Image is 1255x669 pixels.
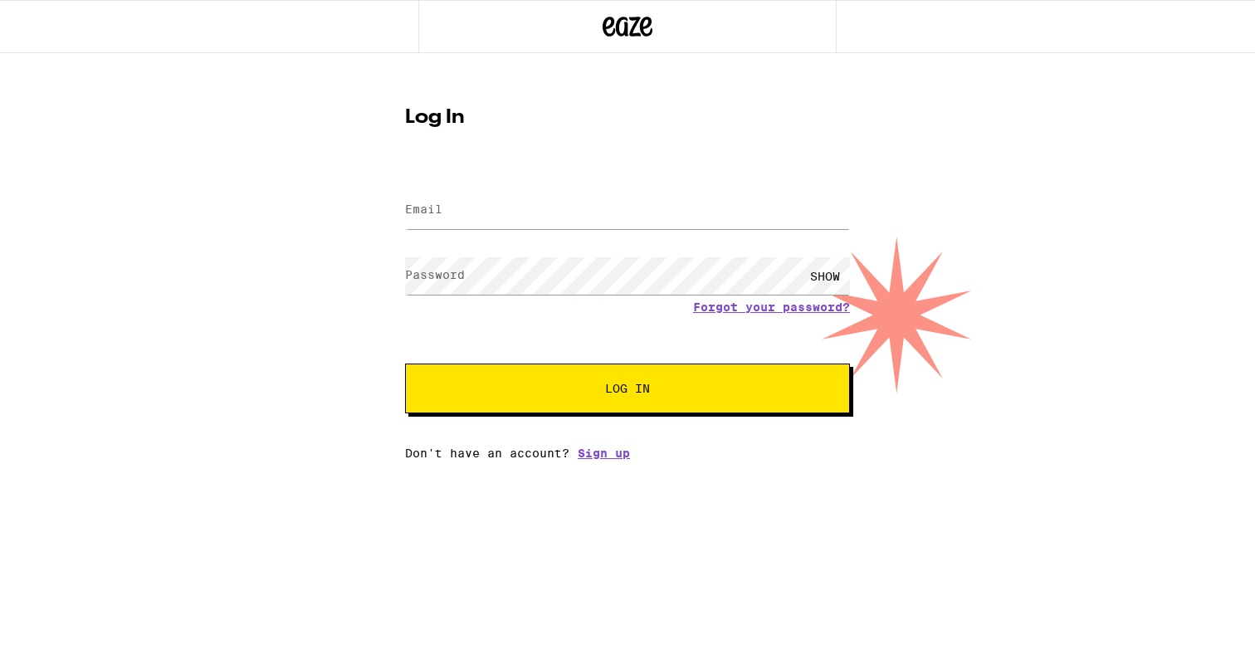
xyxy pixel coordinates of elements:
[578,447,630,460] a: Sign up
[405,447,850,460] div: Don't have an account?
[405,268,465,281] label: Password
[405,108,850,128] h1: Log In
[800,257,850,295] div: SHOW
[693,300,850,314] a: Forgot your password?
[405,364,850,413] button: Log In
[405,192,850,229] input: Email
[605,383,650,394] span: Log In
[405,203,442,216] label: Email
